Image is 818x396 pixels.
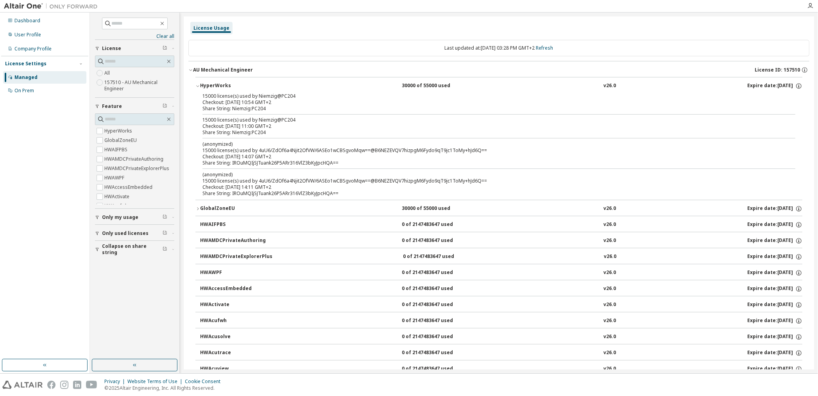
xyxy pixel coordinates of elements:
div: v26.0 [603,366,616,373]
div: 0 of 2147483647 used [402,269,472,276]
div: HWAcuview [200,366,270,373]
button: HWAcusolve0 of 2147483647 usedv26.0Expire date:[DATE] [200,328,802,346]
div: 15000 license(s) used by Niemzig@PC204 [202,117,777,123]
div: v26.0 [603,221,616,228]
p: (anonymized) [202,171,777,178]
button: HWActivate0 of 2147483647 usedv26.0Expire date:[DATE] [200,296,802,314]
div: HWAcufwh [200,317,270,324]
img: youtube.svg [86,381,97,389]
div: HWAccessEmbedded [200,285,270,292]
button: HWAccessEmbedded0 of 2147483647 usedv26.0Expire date:[DATE] [200,280,802,297]
div: 0 of 2147483647 used [403,253,473,260]
img: facebook.svg [47,381,55,389]
button: License [95,40,174,57]
div: License Usage [193,25,229,31]
span: Clear filter [163,45,167,52]
div: Website Terms of Use [127,378,185,385]
div: v26.0 [603,349,616,357]
div: v26.0 [603,205,616,212]
div: Expire date: [DATE] [747,301,802,308]
label: HyperWorks [104,126,134,136]
span: License [102,45,121,52]
div: 15000 license(s) used by Niemzig@PC204 [202,93,777,99]
div: 0 of 2147483647 used [402,301,472,308]
div: Expire date: [DATE] [747,285,802,292]
div: Share String: Niemzig:PC204 [202,129,777,136]
div: 30000 of 55000 used [402,205,472,212]
img: instagram.svg [60,381,68,389]
div: Expire date: [DATE] [747,82,802,90]
label: HWAIFPBS [104,145,129,154]
p: (anonymized) [202,141,777,147]
button: HWAcuview0 of 2147483647 usedv26.0Expire date:[DATE] [200,360,802,378]
button: HyperWorks30000 of 55000 usedv26.0Expire date:[DATE] [195,77,802,95]
span: License ID: 157510 [755,67,800,73]
div: 30000 of 55000 used [402,82,472,90]
label: HWActivate [104,192,131,201]
button: HWAWPF0 of 2147483647 usedv26.0Expire date:[DATE] [200,264,802,281]
div: v26.0 [603,269,616,276]
div: HWAMDCPrivateExplorerPlus [200,253,272,260]
button: Feature [95,98,174,115]
div: v26.0 [603,82,616,90]
div: v26.0 [603,333,616,340]
div: HWAMDCPrivateAuthoring [200,237,270,244]
div: Share String: Niemzig:PC204 [202,106,777,112]
div: Expire date: [DATE] [747,269,802,276]
div: v26.0 [603,317,616,324]
div: License Settings [5,61,47,67]
label: HWAWPF [104,173,126,183]
div: Expire date: [DATE] [747,205,802,212]
div: Share String: IROuMQIjSJTuank26P5ARr316VlZ3bKyJpcHQA== [202,190,777,197]
div: Expire date: [DATE] [747,221,802,228]
div: Privacy [104,378,127,385]
div: v26.0 [604,253,617,260]
div: Cookie Consent [185,378,225,385]
div: 0 of 2147483647 used [402,221,472,228]
div: v26.0 [603,301,616,308]
label: 157510 - AU Mechanical Engineer [104,78,174,93]
button: HWAcutrace0 of 2147483647 usedv26.0Expire date:[DATE] [200,344,802,362]
a: Refresh [536,45,553,51]
div: Managed [14,74,38,81]
div: Company Profile [14,46,52,52]
a: Clear all [95,33,174,39]
button: Collapse on share string [95,241,174,258]
div: Last updated at: [DATE] 03:28 PM GMT+2 [188,40,809,56]
span: Clear filter [163,230,167,237]
label: HWAMDCPrivateExplorerPlus [104,164,171,173]
div: HWActivate [200,301,270,308]
button: Only my usage [95,209,174,226]
span: Collapse on share string [102,243,163,256]
button: HWAIFPBS0 of 2147483647 usedv26.0Expire date:[DATE] [200,216,802,233]
label: HWAMDCPrivateAuthoring [104,154,165,164]
div: HWAWPF [200,269,270,276]
button: HWAcufwh0 of 2147483647 usedv26.0Expire date:[DATE] [200,312,802,330]
div: HyperWorks [200,82,270,90]
button: GlobalZoneEU30000 of 55000 usedv26.0Expire date:[DATE] [195,200,802,217]
div: Expire date: [DATE] [747,237,802,244]
div: On Prem [14,88,34,94]
span: Clear filter [163,103,167,109]
div: Expire date: [DATE] [747,366,802,373]
div: Dashboard [14,18,40,24]
div: v26.0 [603,285,616,292]
label: HWAcufwh [104,201,129,211]
label: HWAccessEmbedded [104,183,154,192]
div: 15000 license(s) used by 4uU6/ZdOf6a4Njit2OfVW/6ASEo1wCBSgvoMqw==@B6NEZEVQV7hizpgM6Fydo9qT9jc1ToM... [202,171,777,184]
div: 0 of 2147483647 used [402,349,472,357]
button: Only used licenses [95,225,174,242]
span: Clear filter [163,214,167,220]
div: Expire date: [DATE] [747,349,802,357]
div: Expire date: [DATE] [747,317,802,324]
div: HWAcutrace [200,349,270,357]
div: AU Mechanical Engineer [193,67,253,73]
div: Share String: IROuMQIjSJTuank26P5ARr316VlZ3bKyJpcHQA== [202,160,777,166]
div: Checkout: [DATE] 11:00 GMT+2 [202,123,777,129]
button: AU Mechanical EngineerLicense ID: 157510 [188,61,809,79]
div: Checkout: [DATE] 10:54 GMT+2 [202,99,777,106]
div: 0 of 2147483647 used [402,366,472,373]
span: Clear filter [163,246,167,253]
button: HWAMDCPrivateExplorerPlus0 of 2147483647 usedv26.0Expire date:[DATE] [200,248,802,265]
label: GlobalZoneEU [104,136,138,145]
